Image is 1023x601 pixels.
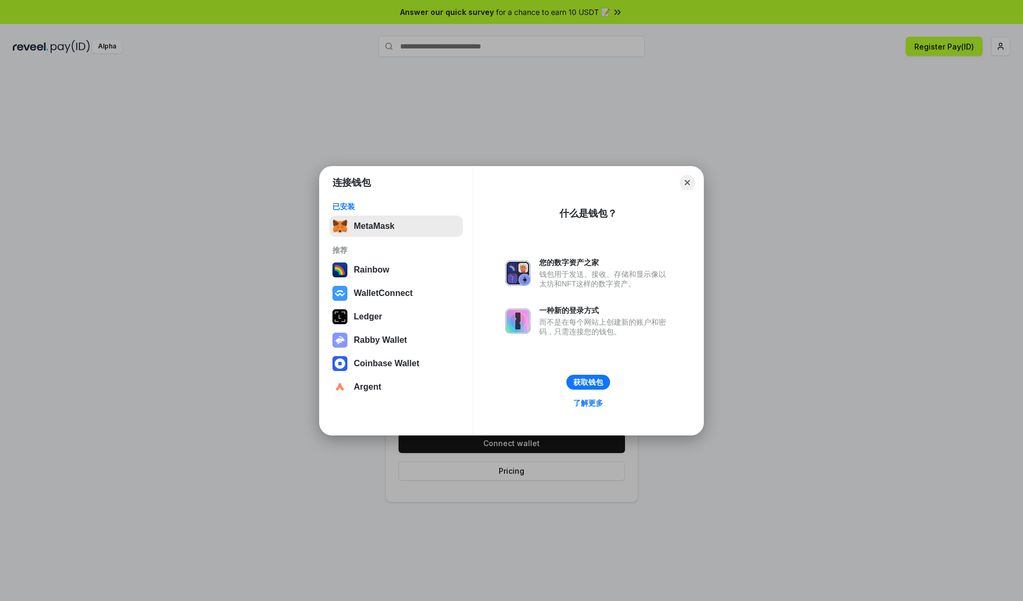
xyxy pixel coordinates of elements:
[332,176,371,189] h1: 连接钱包
[567,396,610,410] a: 了解更多
[354,312,382,322] div: Ledger
[332,356,347,371] img: svg+xml,%3Csvg%20width%3D%2228%22%20height%3D%2228%22%20viewBox%3D%220%200%2028%2028%22%20fill%3D...
[505,308,531,334] img: svg+xml,%3Csvg%20xmlns%3D%22http%3A%2F%2Fwww.w3.org%2F2000%2Fsvg%22%20fill%3D%22none%22%20viewBox...
[539,258,671,267] div: 您的数字资产之家
[354,359,419,368] div: Coinbase Wallet
[329,216,463,237] button: MetaMask
[566,375,610,390] button: 获取钱包
[354,335,407,345] div: Rabby Wallet
[332,202,460,211] div: 已安装
[332,380,347,394] img: svg+xml,%3Csvg%20width%3D%2228%22%20height%3D%2228%22%20viewBox%3D%220%200%2028%2028%22%20fill%3D...
[329,259,463,281] button: Rainbow
[354,221,394,231] div: MetaMask
[539,317,671,336] div: 而不是在每个网站上创建新的账户和密码，只需连接您的钱包。
[332,245,460,255] div: 推荐
[329,283,463,304] button: WalletConnect
[505,260,531,286] img: svg+xml,%3Csvg%20xmlns%3D%22http%3A%2F%2Fwww.w3.org%2F2000%2Fsvg%22%20fill%3D%22none%22%20viewBox...
[539,269,671,289] div: 钱包用于发送、接收、存储和显示像以太坊和NFT这样的数字资产。
[332,333,347,348] img: svg+xml,%3Csvg%20xmlns%3D%22http%3A%2F%2Fwww.w3.org%2F2000%2Fsvg%22%20fill%3D%22none%22%20viewBox...
[332,219,347,234] img: svg+xml,%3Csvg%20fill%3D%22none%22%20height%3D%2233%22%20viewBox%3D%220%200%2035%2033%22%20width%...
[354,289,413,298] div: WalletConnect
[332,309,347,324] img: svg+xml,%3Csvg%20xmlns%3D%22http%3A%2F%2Fwww.w3.org%2F2000%2Fsvg%22%20width%3D%2228%22%20height%3...
[332,286,347,301] img: svg+xml,%3Csvg%20width%3D%2228%22%20height%3D%2228%22%20viewBox%3D%220%200%2028%2028%22%20fill%3D...
[354,382,381,392] div: Argent
[332,262,347,277] img: svg+xml,%3Csvg%20width%3D%22120%22%20height%3D%22120%22%20viewBox%3D%220%200%20120%20120%22%20fil...
[329,306,463,327] button: Ledger
[573,377,603,387] div: 获取钱包
[559,207,617,220] div: 什么是钱包？
[329,330,463,351] button: Rabby Wallet
[680,175,695,190] button: Close
[329,353,463,374] button: Coinbase Wallet
[329,376,463,398] button: Argent
[573,398,603,408] div: 了解更多
[354,265,389,275] div: Rainbow
[539,306,671,315] div: 一种新的登录方式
